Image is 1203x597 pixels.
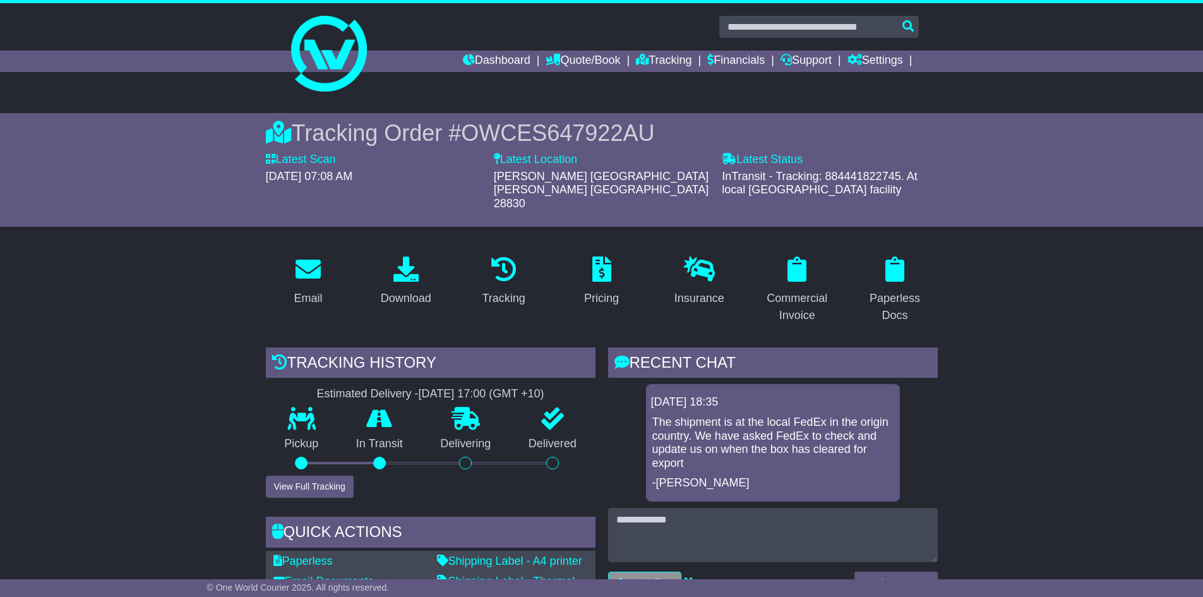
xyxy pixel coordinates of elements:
[266,347,596,382] div: Tracking history
[546,51,620,72] a: Quote/Book
[273,575,374,588] a: Email Documents
[266,387,596,401] div: Estimated Delivery -
[266,517,596,551] div: Quick Actions
[847,51,903,72] a: Settings
[652,416,894,470] p: The shipment is at the local FedEx in the origin country. We have asked FedEx to check and update...
[294,290,322,307] div: Email
[854,572,937,594] button: Send a Message
[285,252,330,311] a: Email
[437,555,582,567] a: Shipping Label - A4 printer
[722,170,918,196] span: InTransit - Tracking: 884441822745. At local [GEOGRAPHIC_DATA] facility
[266,119,938,147] div: Tracking Order #
[651,395,895,409] div: [DATE] 18:35
[636,51,691,72] a: Tracking
[666,252,733,311] a: Insurance
[510,437,596,451] p: Delivered
[674,290,724,307] div: Insurance
[494,153,577,167] label: Latest Location
[652,476,894,490] p: -[PERSON_NAME]
[207,582,390,593] span: © One World Courier 2025. All rights reserved.
[707,51,765,72] a: Financials
[861,290,930,324] div: Paperless Docs
[474,252,533,311] a: Tracking
[266,153,336,167] label: Latest Scan
[266,437,338,451] p: Pickup
[422,437,510,451] p: Delivering
[755,252,840,329] a: Commercial Invoice
[266,170,353,183] span: [DATE] 07:08 AM
[266,476,354,498] button: View Full Tracking
[584,290,619,307] div: Pricing
[722,153,803,167] label: Latest Status
[482,290,525,307] div: Tracking
[373,252,440,311] a: Download
[608,347,938,382] div: RECENT CHAT
[273,555,333,567] a: Paperless
[763,290,832,324] div: Commercial Invoice
[419,387,544,401] div: [DATE] 17:00 (GMT +10)
[337,437,422,451] p: In Transit
[576,252,627,311] a: Pricing
[853,252,938,329] a: Paperless Docs
[461,120,654,146] span: OWCES647922AU
[781,51,832,72] a: Support
[381,290,431,307] div: Download
[463,51,530,72] a: Dashboard
[494,170,709,210] span: [PERSON_NAME] [GEOGRAPHIC_DATA][PERSON_NAME] [GEOGRAPHIC_DATA] 28830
